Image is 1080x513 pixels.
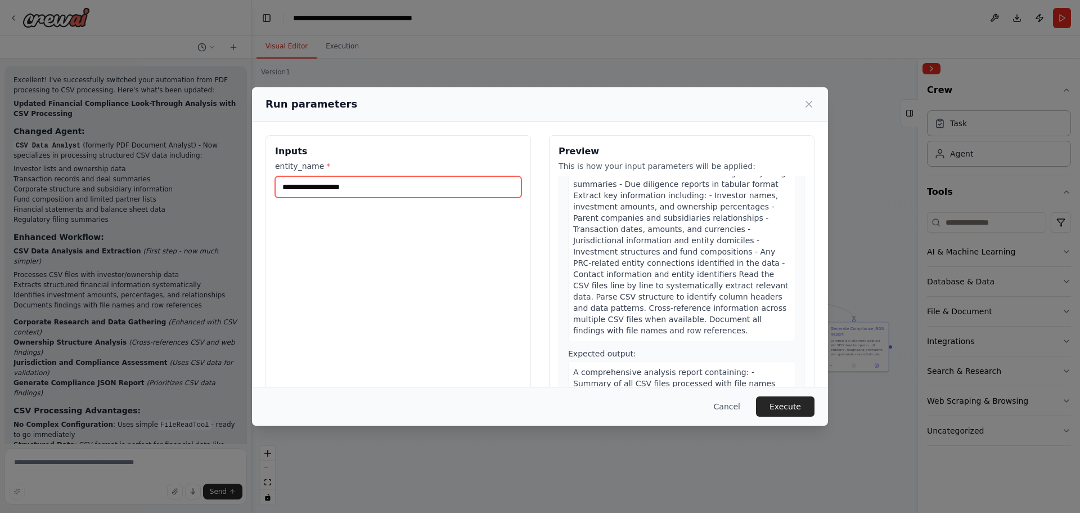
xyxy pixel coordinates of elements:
h2: Run parameters [265,96,357,112]
h3: Preview [559,145,805,158]
h3: Inputs [275,145,521,158]
button: Execute [756,396,814,417]
label: entity_name [275,160,521,172]
span: Expected output: [568,349,636,358]
span: A comprehensive analysis report containing: - Summary of all CSV files processed with file names ... [573,368,785,489]
span: . Process any provided CSV files such as: - Investor lists and ownership data - Transaction recor... [573,112,789,335]
button: Cancel [705,396,749,417]
p: This is how your input parameters will be applied: [559,160,805,172]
